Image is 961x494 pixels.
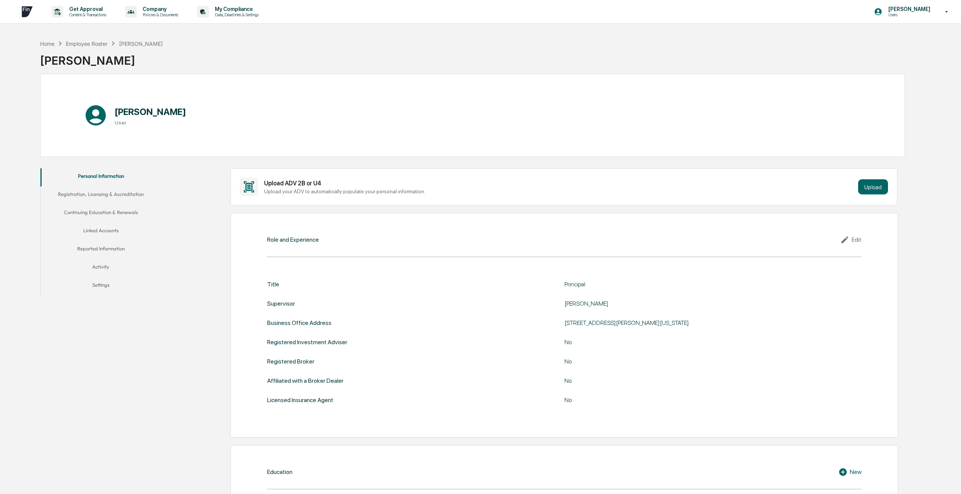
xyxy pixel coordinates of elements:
button: Registration, Licensing & Accreditation [40,186,161,205]
div: Business Office Address [267,319,331,326]
button: Continuing Education & Renewals [40,205,161,223]
div: [PERSON_NAME] [40,48,163,67]
img: logo [18,3,36,21]
div: Upload your ADV to automatically populate your personal information. [264,188,855,194]
div: [STREET_ADDRESS][PERSON_NAME][US_STATE] [564,319,754,326]
iframe: Open customer support [937,469,957,489]
div: Education [267,468,292,475]
button: Linked Accounts [40,223,161,241]
p: Users [882,12,934,17]
div: Registered Broker [267,358,314,365]
div: New [838,468,861,477]
button: Activity [40,259,161,277]
p: Data, Deadlines & Settings [209,12,263,17]
div: No [564,339,754,346]
div: Licensed Insurance Agent [267,396,333,404]
button: Upload [858,179,888,194]
div: Affiliated with a Broker Dealer [267,377,344,384]
p: Content & Transactions [63,12,110,17]
div: [PERSON_NAME] [564,300,754,307]
div: Title [267,281,279,288]
div: No [564,396,754,404]
p: Policies & Documents [137,12,182,17]
div: Employee Roster [66,40,107,47]
p: My Compliance [209,6,263,12]
div: Role and Experience [267,236,319,243]
div: [PERSON_NAME] [119,40,163,47]
div: No [564,358,754,365]
button: Settings [40,277,161,295]
p: [PERSON_NAME] [882,6,934,12]
p: Get Approval [63,6,110,12]
button: Reported Information [40,241,161,259]
div: Registered Investment Adviser [267,339,347,346]
button: Personal Information [40,168,161,186]
div: Home [40,40,54,47]
h3: User [115,120,186,126]
div: secondary tabs example [40,168,161,295]
div: Principal [564,281,754,288]
div: Upload ADV 2B or U4 [264,180,855,187]
div: Edit [840,235,861,244]
p: Company [137,6,182,12]
div: No [564,377,754,384]
h1: [PERSON_NAME] [115,106,186,117]
div: Supervisor [267,300,295,307]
